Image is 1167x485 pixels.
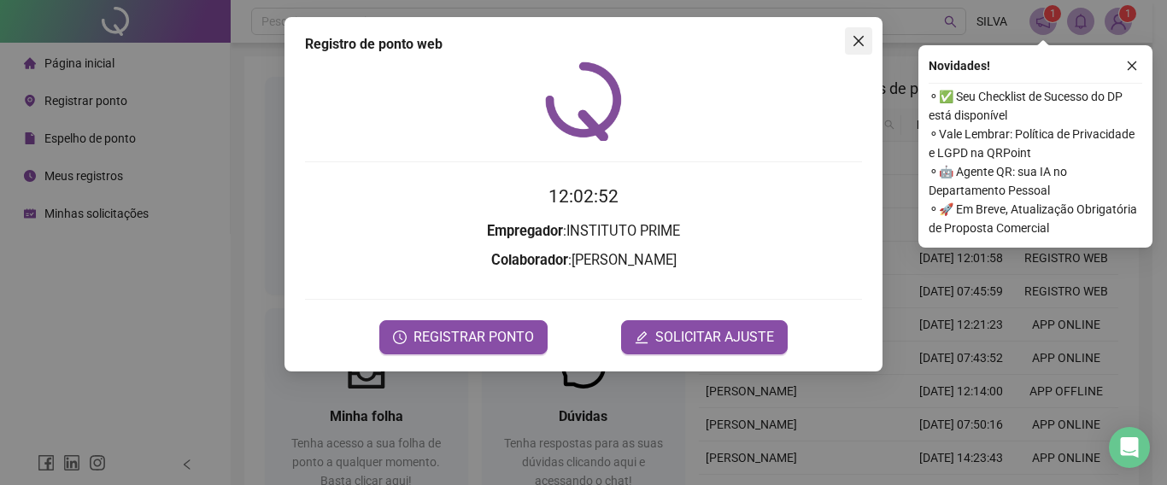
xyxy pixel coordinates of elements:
span: Novidades ! [929,56,990,75]
time: 12:02:52 [548,186,619,207]
button: REGISTRAR PONTO [379,320,548,354]
span: clock-circle [393,330,407,344]
span: edit [635,330,648,344]
span: ⚬ ✅ Seu Checklist de Sucesso do DP está disponível [929,87,1142,125]
strong: Empregador [487,223,563,239]
div: Registro de ponto web [305,34,862,55]
button: editSOLICITAR AJUSTE [621,320,788,354]
span: close [852,34,865,48]
span: ⚬ 🤖 Agente QR: sua IA no Departamento Pessoal [929,162,1142,200]
span: close [1126,60,1138,72]
strong: Colaborador [491,252,568,268]
span: SOLICITAR AJUSTE [655,327,774,348]
h3: : INSTITUTO PRIME [305,220,862,242]
img: QRPoint [545,61,622,141]
div: Open Intercom Messenger [1109,427,1150,468]
span: REGISTRAR PONTO [413,327,534,348]
span: ⚬ Vale Lembrar: Política de Privacidade e LGPD na QRPoint [929,125,1142,162]
button: Close [845,27,872,55]
h3: : [PERSON_NAME] [305,249,862,272]
span: ⚬ 🚀 Em Breve, Atualização Obrigatória de Proposta Comercial [929,200,1142,237]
